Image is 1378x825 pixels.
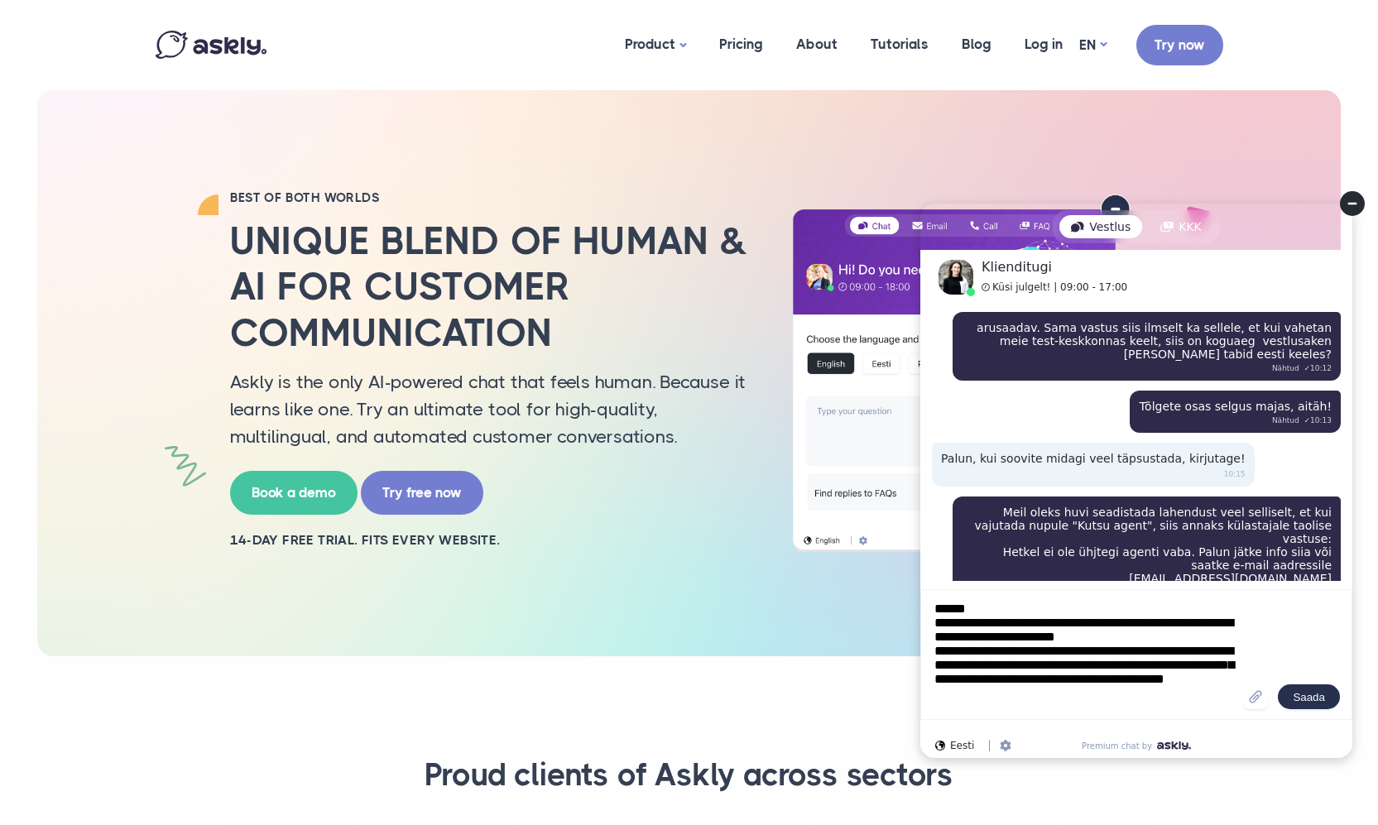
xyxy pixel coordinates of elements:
[361,471,483,515] a: Try free now
[608,4,703,86] a: Product
[776,194,1207,552] img: AI multilingual chat
[230,531,751,549] h2: 14-day free trial. Fits every website.
[703,4,780,84] a: Pricing
[1008,4,1079,84] a: Log in
[230,189,751,206] h2: BEST OF BOTH WORLDS
[156,31,266,59] img: Askly
[230,218,751,356] h2: Unique blend of human & AI for customer communication
[907,190,1366,771] iframe: Askly chat
[176,755,1203,795] h3: Proud clients of Askly across sectors
[854,4,945,84] a: Tutorials
[230,471,358,515] a: Book a demo
[230,368,751,450] p: Askly is the only AI-powered chat that feels human. Because it learns like one. Try an ultimate t...
[945,4,1008,84] a: Blog
[1136,25,1223,65] a: Try now
[1079,33,1107,57] a: EN
[780,4,854,84] a: About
